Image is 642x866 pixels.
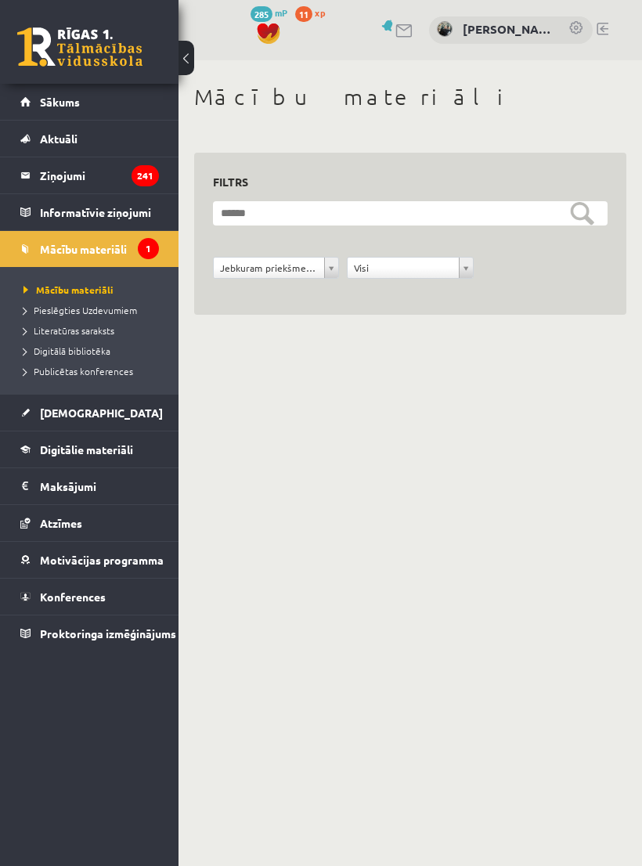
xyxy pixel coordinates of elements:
span: Pieslēgties Uzdevumiem [23,304,137,316]
span: Proktoringa izmēģinājums [40,626,176,640]
a: Mācību materiāli [23,283,163,297]
span: Konferences [40,590,106,604]
legend: Ziņojumi [40,157,159,193]
a: Visi [348,258,472,278]
a: Mācību materiāli [20,231,159,267]
span: mP [275,6,287,19]
a: Jebkuram priekšmetam [214,258,338,278]
a: Aktuāli [20,121,159,157]
h3: Filtrs [213,171,589,193]
a: Rīgas 1. Tālmācības vidusskola [17,27,142,67]
span: Digitālie materiāli [40,442,133,456]
span: Literatūras saraksts [23,324,114,337]
a: Maksājumi [20,468,159,504]
span: Atzīmes [40,516,82,530]
a: Ziņojumi241 [20,157,159,193]
span: Mācību materiāli [23,283,114,296]
a: Motivācijas programma [20,542,159,578]
legend: Informatīvie ziņojumi [40,194,159,230]
i: 241 [132,165,159,186]
i: 1 [138,238,159,259]
a: Sākums [20,84,159,120]
span: 285 [251,6,272,22]
span: xp [315,6,325,19]
h1: Mācību materiāli [194,84,626,110]
a: [PERSON_NAME] [463,20,553,38]
a: Digitālā bibliotēka [23,344,163,358]
span: Mācību materiāli [40,242,127,256]
a: Atzīmes [20,505,159,541]
a: Publicētas konferences [23,364,163,378]
a: Informatīvie ziņojumi1 [20,194,159,230]
span: 11 [295,6,312,22]
span: Aktuāli [40,132,78,146]
span: Motivācijas programma [40,553,164,567]
a: Pieslēgties Uzdevumiem [23,303,163,317]
a: Konferences [20,579,159,615]
a: Proktoringa izmēģinājums [20,615,159,651]
a: 11 xp [295,6,333,19]
span: Sākums [40,95,80,109]
a: [DEMOGRAPHIC_DATA] [20,395,159,431]
span: Jebkuram priekšmetam [220,258,318,278]
a: Digitālie materiāli [20,431,159,467]
a: 285 mP [251,6,287,19]
span: Publicētas konferences [23,365,133,377]
legend: Maksājumi [40,468,159,504]
img: Sofija Jurģevica [437,21,453,37]
span: [DEMOGRAPHIC_DATA] [40,406,163,420]
a: Literatūras saraksts [23,323,163,337]
span: Digitālā bibliotēka [23,345,110,357]
span: Visi [354,258,452,278]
